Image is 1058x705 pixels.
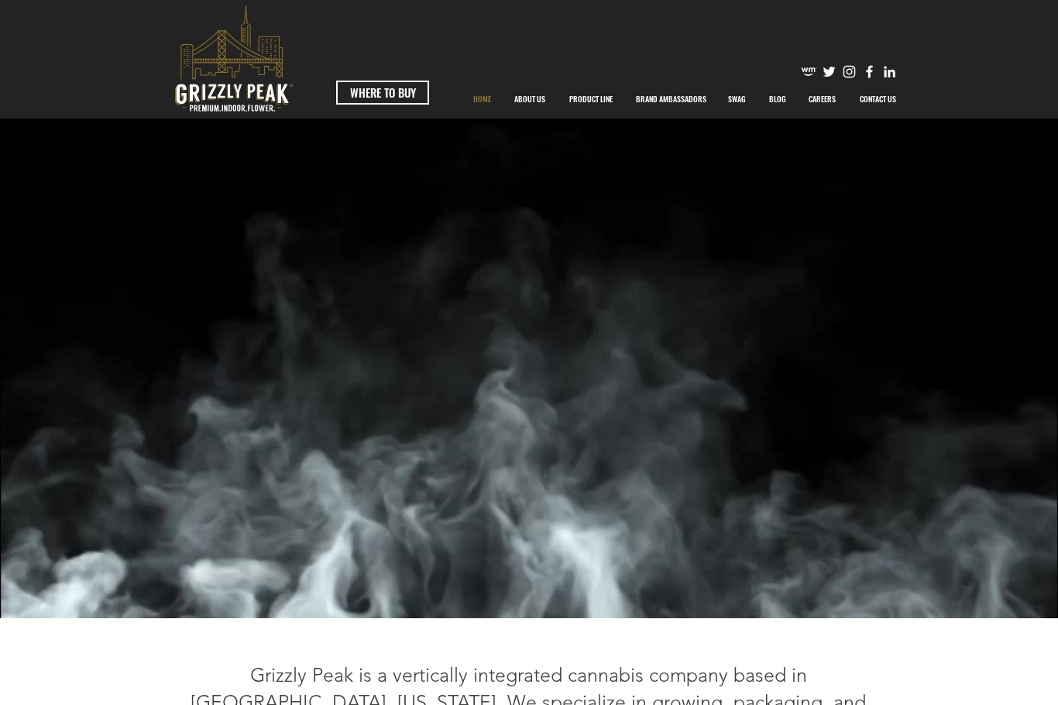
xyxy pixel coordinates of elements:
[716,80,757,119] a: SWAG
[847,80,908,119] a: CONTACT US
[557,80,624,119] a: PRODUCT LINE
[461,80,503,119] a: HOME
[350,84,416,101] span: WHERE TO BUY
[801,64,817,80] img: weedmaps
[503,80,557,119] a: ABOUT US
[801,64,898,80] ul: Social Bar
[801,80,843,119] p: CAREERS
[757,80,797,119] a: BLOG
[624,80,716,119] div: BRAND AMBASSADORS
[336,81,429,105] a: WHERE TO BUY
[797,80,847,119] a: CAREERS
[465,80,499,119] p: HOME
[562,80,620,119] p: PRODUCT LINE
[175,5,293,112] svg: premium-indoor-flower
[761,80,794,119] p: BLOG
[861,64,878,80] img: Facebook
[461,80,908,119] nav: Site
[628,80,714,119] p: BRAND AMBASSADORS
[852,80,904,119] p: CONTACT US
[507,80,553,119] p: ABOUT US
[841,64,857,80] img: Instagram
[821,64,837,80] img: Twitter
[720,80,754,119] p: SWAG
[881,64,898,80] img: Likedin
